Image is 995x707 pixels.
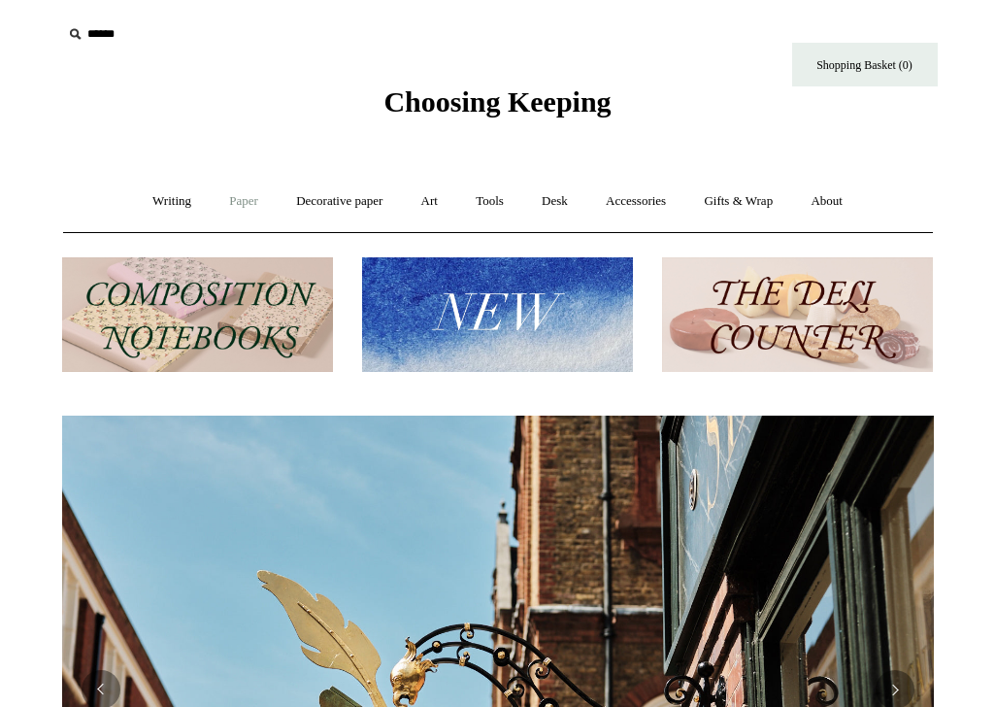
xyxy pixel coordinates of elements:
[135,176,209,227] a: Writing
[279,176,400,227] a: Decorative paper
[404,176,455,227] a: Art
[686,176,790,227] a: Gifts & Wrap
[383,85,611,118] span: Choosing Keeping
[524,176,585,227] a: Desk
[62,257,333,373] img: 202302 Composition ledgers.jpg__PID:69722ee6-fa44-49dd-a067-31375e5d54ec
[662,257,933,373] img: The Deli Counter
[588,176,683,227] a: Accessories
[383,101,611,115] a: Choosing Keeping
[362,257,633,373] img: New.jpg__PID:f73bdf93-380a-4a35-bcfe-7823039498e1
[458,176,521,227] a: Tools
[793,176,860,227] a: About
[212,176,276,227] a: Paper
[792,43,938,86] a: Shopping Basket (0)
